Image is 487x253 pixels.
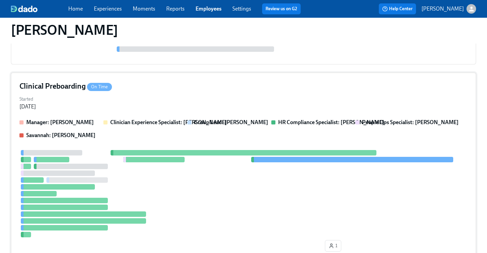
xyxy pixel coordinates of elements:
button: Review us on G2 [262,3,301,14]
span: Help Center [382,5,413,12]
strong: Group Lead: [PERSON_NAME] [194,119,268,125]
img: dado [11,5,38,12]
h1: [PERSON_NAME] [11,22,118,38]
button: Help Center [379,3,416,14]
a: Experiences [94,5,122,12]
span: On Time [87,84,112,89]
a: dado [11,5,68,12]
strong: Savannah: [PERSON_NAME] [26,132,96,138]
strong: Manager: [PERSON_NAME] [26,119,94,125]
label: Started [19,95,36,103]
a: Settings [232,5,251,12]
h4: Clinical Preboarding [19,81,112,91]
button: [PERSON_NAME] [421,4,476,14]
strong: Clinician Experience Specialist: [PERSON_NAME] [110,119,227,125]
p: [PERSON_NAME] [421,5,464,13]
a: Employees [196,5,221,12]
strong: People Ops Specialist: [PERSON_NAME] [362,119,459,125]
strong: HR Compliance Specialist: [PERSON_NAME] [278,119,384,125]
button: 1 [325,240,341,252]
a: Moments [133,5,155,12]
a: Review us on G2 [266,5,297,12]
a: Reports [166,5,185,12]
div: [DATE] [19,103,36,110]
a: Home [68,5,83,12]
span: 1 [329,242,338,249]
